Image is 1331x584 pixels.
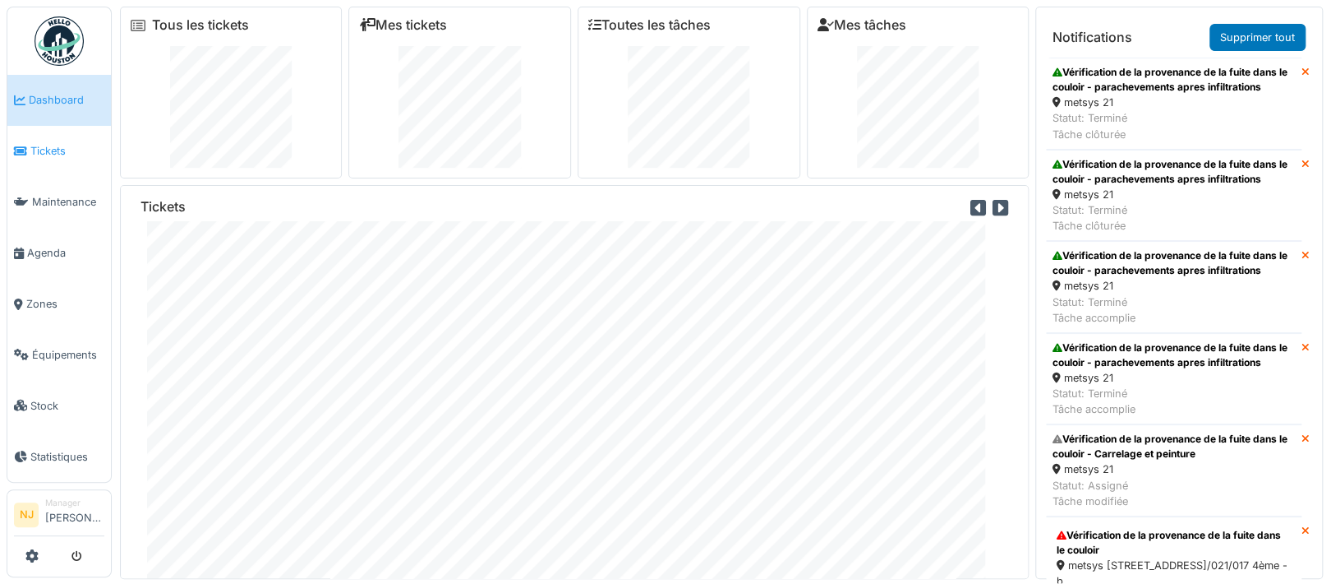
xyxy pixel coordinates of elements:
span: Stock [30,398,104,414]
a: Vérification de la provenance de la fuite dans le couloir - parachevements apres infiltrations me... [1046,150,1301,242]
span: Tickets [30,143,104,159]
div: metsys 21 [1052,187,1295,202]
span: Équipements [32,347,104,363]
div: Manager [45,497,104,509]
a: Mes tâches [817,17,906,33]
span: Zones [26,296,104,312]
div: Vérification de la provenance de la fuite dans le couloir - Carrelage et peinture [1052,432,1295,461]
a: Dashboard [7,75,111,126]
a: Mes tickets [359,17,447,33]
div: Vérification de la provenance de la fuite dans le couloir - parachevements apres infiltrations [1052,248,1295,278]
div: Vérification de la provenance de la fuite dans le couloir - parachevements apres infiltrations [1052,65,1295,95]
span: Dashboard [29,92,104,108]
span: Maintenance [32,194,104,210]
div: metsys 21 [1052,461,1295,477]
a: Toutes les tâches [588,17,711,33]
a: Maintenance [7,177,111,228]
div: Statut: Terminé Tâche accomplie [1052,386,1295,417]
h6: Tickets [140,199,186,215]
div: Statut: Terminé Tâche clôturée [1052,110,1295,141]
a: NJ Manager[PERSON_NAME] [14,497,104,536]
a: Tickets [7,126,111,177]
h6: Notifications [1052,30,1132,45]
a: Supprimer tout [1209,24,1306,51]
a: Stock [7,380,111,431]
a: Vérification de la provenance de la fuite dans le couloir - parachevements apres infiltrations me... [1046,333,1301,425]
span: Statistiques [30,449,104,465]
li: [PERSON_NAME] [45,497,104,532]
img: Badge_color-CXgf-gQk.svg [35,16,84,66]
div: Statut: Terminé Tâche clôturée [1052,202,1295,234]
div: Vérification de la provenance de la fuite dans le couloir - parachevements apres infiltrations [1052,341,1295,370]
a: Statistiques [7,431,111,482]
a: Vérification de la provenance de la fuite dans le couloir - Carrelage et peinture metsys 21 Statu... [1046,424,1301,517]
span: Agenda [27,245,104,261]
div: metsys 21 [1052,95,1295,110]
a: Zones [7,279,111,330]
div: metsys 21 [1052,370,1295,386]
a: Agenda [7,228,111,279]
li: NJ [14,503,39,527]
div: metsys 21 [1052,278,1295,294]
a: Vérification de la provenance de la fuite dans le couloir - parachevements apres infiltrations me... [1046,241,1301,333]
a: Vérification de la provenance de la fuite dans le couloir - parachevements apres infiltrations me... [1046,58,1301,150]
a: Équipements [7,330,111,381]
div: Statut: Assigné Tâche modifiée [1052,478,1295,509]
div: Statut: Terminé Tâche accomplie [1052,294,1295,326]
div: Vérification de la provenance de la fuite dans le couloir [1057,528,1291,558]
a: Tous les tickets [152,17,249,33]
div: Vérification de la provenance de la fuite dans le couloir - parachevements apres infiltrations [1052,157,1295,187]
